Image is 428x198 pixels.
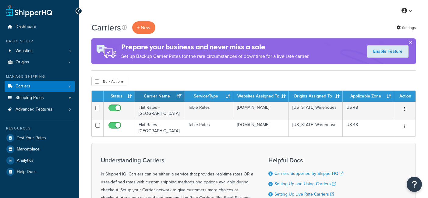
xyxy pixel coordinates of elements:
[5,92,75,104] a: Shipping Rules
[184,91,233,102] th: Service/Type: activate to sort column ascending
[343,91,394,102] th: Applicable Zone: activate to sort column ascending
[184,119,233,136] td: Table Rates
[17,169,37,175] span: Help Docs
[16,95,44,101] span: Shipping Rules
[289,91,343,102] th: Origins Assigned To: activate to sort column ascending
[289,102,343,119] td: [US_STATE] Warehoues
[274,191,334,197] a: Setting Up Live Rate Carriers
[289,119,343,136] td: [US_STATE] Warehouse
[5,166,75,177] a: Help Docs
[69,60,71,65] span: 2
[397,23,416,32] a: Settings
[5,39,75,44] div: Basic Setup
[91,77,127,86] button: Bulk Actions
[5,57,75,68] a: Origins 2
[16,107,52,112] span: Advanced Features
[5,144,75,155] a: Marketplace
[5,126,75,131] div: Resources
[121,52,310,61] p: Set up Backup Carrier Rates for the rare circumstances of downtime for a live rate carrier.
[17,136,46,141] span: Test Your Rates
[132,21,155,34] button: + New
[16,24,36,30] span: Dashboard
[69,107,71,112] span: 0
[5,57,75,68] li: Origins
[5,104,75,115] a: Advanced Features 0
[135,119,184,136] td: Flat Rates - [GEOGRAPHIC_DATA]
[5,133,75,143] a: Test Your Rates
[343,102,394,119] td: US 48
[233,119,289,136] td: [DOMAIN_NAME]
[5,81,75,92] a: Carriers 2
[16,48,33,54] span: Websites
[69,48,71,54] span: 1
[135,102,184,119] td: Flat Rates - [GEOGRAPHIC_DATA]
[104,91,135,102] th: Status: activate to sort column ascending
[343,119,394,136] td: US 48
[268,157,348,164] h3: Helpful Docs
[274,181,336,187] a: Setting Up and Using Carriers
[5,21,75,33] a: Dashboard
[407,177,422,192] button: Open Resource Center
[121,42,310,52] h4: Prepare your business and never miss a sale
[5,81,75,92] li: Carriers
[233,102,289,119] td: [DOMAIN_NAME]
[394,91,416,102] th: Action
[69,84,71,89] span: 2
[6,5,52,17] a: ShipperHQ Home
[233,91,289,102] th: Websites Assigned To: activate to sort column ascending
[101,157,253,164] h3: Understanding Carriers
[5,45,75,57] a: Websites 1
[135,91,184,102] th: Carrier Name: activate to sort column ascending
[17,147,40,152] span: Marketplace
[5,155,75,166] a: Analytics
[367,45,409,58] a: Enable Feature
[17,158,34,163] span: Analytics
[91,38,121,64] img: ad-rules-rateshop-fe6ec290ccb7230408bd80ed9643f0289d75e0ffd9eb532fc0e269fcd187b520.png
[91,22,121,34] h1: Carriers
[5,45,75,57] li: Websites
[16,60,29,65] span: Origins
[5,104,75,115] li: Advanced Features
[5,74,75,79] div: Manage Shipping
[16,84,30,89] span: Carriers
[184,102,233,119] td: Table Rates
[274,170,343,177] a: Carriers Supported by ShipperHQ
